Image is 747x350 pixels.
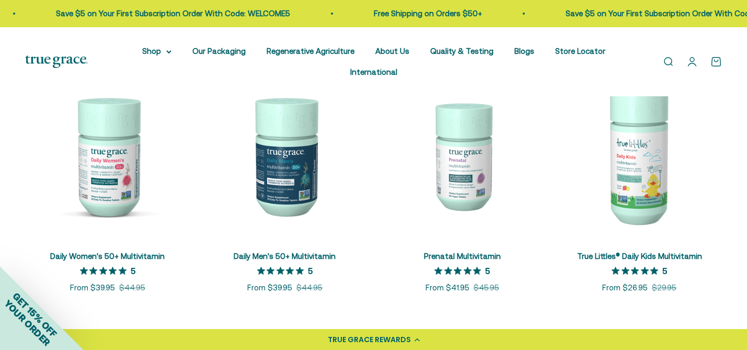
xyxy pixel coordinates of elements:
span: 5 out of 5 stars rating in total 4 reviews. [257,263,308,278]
p: 5 [131,265,135,276]
div: TRUE GRACE REWARDS [328,334,411,345]
a: Daily Women's 50+ Multivitamin [50,252,165,261]
span: 5 out of 5 stars rating in total 14 reviews. [80,263,131,278]
p: 5 [662,265,667,276]
p: 5 [308,265,313,276]
sale-price: From $39.95 [70,281,115,294]
p: 5 [485,265,490,276]
compare-at-price: $44.95 [119,281,145,294]
a: True Littles® Daily Kids Multivitamin [577,252,702,261]
img: Daily Multivitamin to Support a Healthy Mom & Baby* For women during pre-conception, pregnancy, a... [380,73,545,238]
span: YOUR ORDER [2,298,52,348]
compare-at-price: $44.95 [296,281,323,294]
img: True Littles® Daily Kids Multivitamin [557,73,722,238]
a: About Us [375,47,409,55]
a: Our Packaging [192,47,246,55]
a: Free Shipping on Orders $50+ [369,9,477,18]
compare-at-price: $29.95 [652,281,676,294]
p: Save $5 on Your First Subscription Order With Code: WELCOME5 [51,7,285,20]
span: 5 out of 5 stars rating in total 4 reviews. [434,263,485,278]
sale-price: From $39.95 [247,281,292,294]
span: GET 15% OFF [10,290,59,339]
a: Prenatal Multivitamin [424,252,501,261]
sale-price: From $41.95 [426,281,469,294]
img: Daily Men's 50+ Multivitamin [202,73,367,238]
span: 5 out of 5 stars rating in total 6 reviews. [612,263,662,278]
compare-at-price: $45.95 [474,281,499,294]
a: Store Locator [555,47,605,55]
a: Quality & Testing [430,47,493,55]
a: Regenerative Agriculture [267,47,354,55]
img: Daily Women's 50+ Multivitamin [25,73,190,238]
a: Blogs [514,47,534,55]
a: Daily Men's 50+ Multivitamin [234,252,336,261]
summary: Shop [142,45,171,58]
a: International [350,67,397,76]
sale-price: From $26.95 [602,281,648,294]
